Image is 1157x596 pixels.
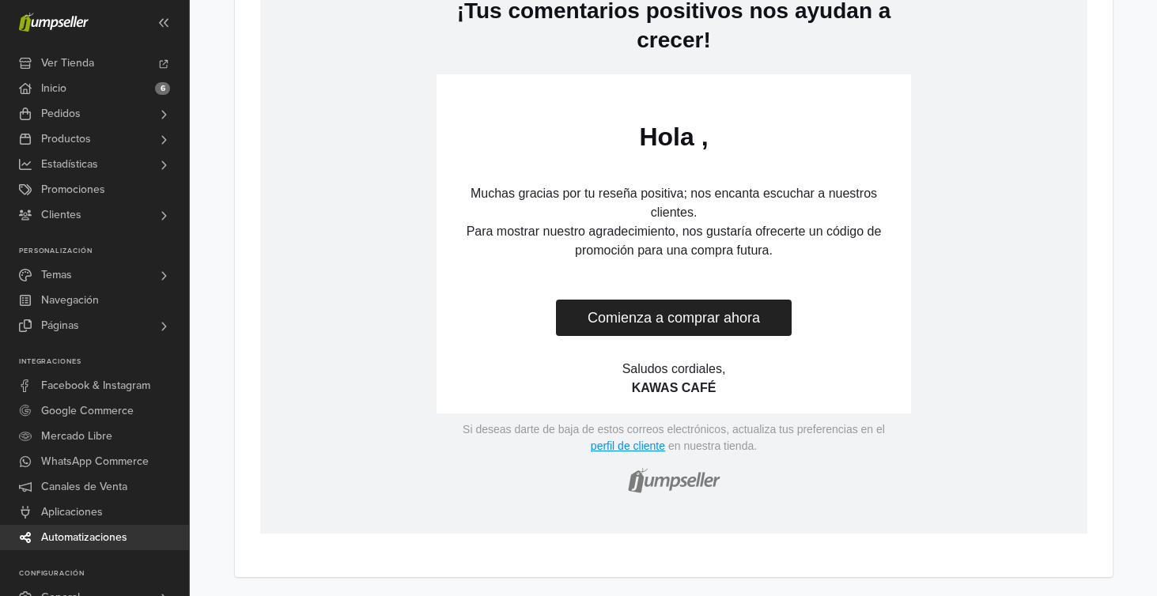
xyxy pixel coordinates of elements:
span: WhatsApp Commerce [41,449,149,474]
span: 6 [155,82,170,95]
span: Estadísticas [41,152,98,177]
img: jumpseller-logo-footer-grey.png [362,514,465,561]
span: Temas [41,262,72,288]
p: Muchas gracias por tu reseña positiva; nos encanta escuchar a nuestros clientes. [192,243,635,281]
h2: ¡Tus comentarios positivos nos ayudan a crecer! [192,55,635,114]
span: Aplicaciones [41,500,103,525]
span: Ver Tienda [41,51,94,76]
p: Integraciones [19,357,189,367]
a: perfil de cliente [331,499,405,511]
a: Comienza a comprar ahora [296,359,531,395]
span: Canales de Venta [41,474,127,500]
span: Facebook & Instagram [41,373,150,398]
p: Para mostrar nuestro agradecimiento, nos gustaría ofrecerte un código de promoción para una compr... [192,281,635,319]
span: Clientes [41,202,81,228]
span: Páginas [41,313,79,338]
p: Saludos cordiales, [192,419,635,438]
span: Google Commerce [41,398,134,424]
strong: KAWAS CAFÉ [372,440,456,454]
p: Si deseas darte de baja de estos correos electrónicos, actualiza tus preferencias en el [202,482,625,495]
span: Mercado Libre [41,424,112,449]
span: Productos [41,126,91,152]
p: en nuestra tienda. [408,499,497,511]
span: Automatizaciones [41,525,127,550]
span: Pedidos [41,101,81,126]
span: Promociones [41,177,105,202]
h1: Hola , [192,181,635,212]
span: Navegación [41,288,99,313]
p: Configuración [19,569,189,579]
p: Personalización [19,247,189,256]
span: Inicio [41,76,66,101]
